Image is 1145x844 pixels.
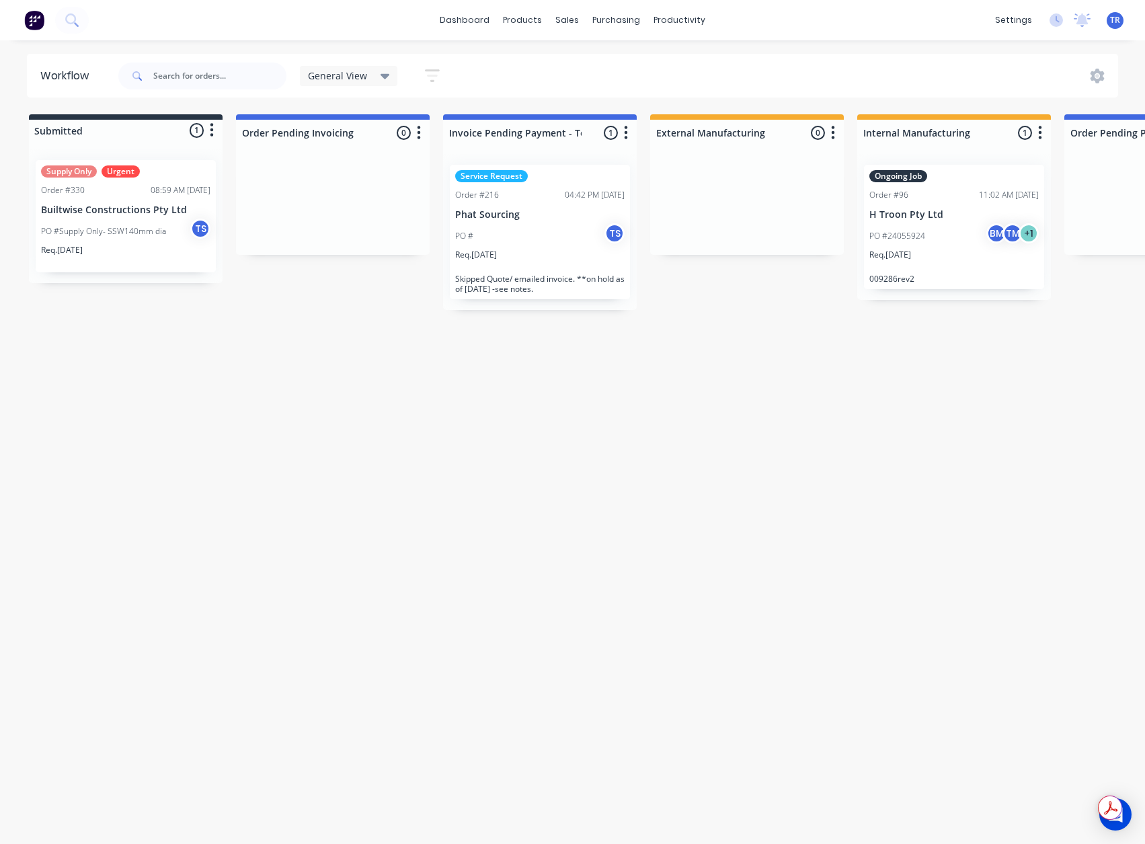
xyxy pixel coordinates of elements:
div: 08:59 AM [DATE] [151,184,210,196]
div: Order #96 [869,189,908,201]
p: Req. [DATE] [41,244,83,256]
div: Order #330 [41,184,85,196]
div: + 1 [1019,223,1039,243]
div: productivity [647,10,712,30]
div: TM [1002,223,1023,243]
p: PO #Supply Only- SSW140mm dia [41,225,166,237]
div: sales [549,10,586,30]
div: Workflow [40,68,95,84]
input: Search for orders... [153,63,286,89]
span: TR [1110,14,1120,26]
div: Ongoing JobOrder #9611:02 AM [DATE]H Troon Pty LtdPO #24055924BMTM+1Req.[DATE]009286rev2 [864,165,1044,289]
p: PO # [455,230,473,242]
div: purchasing [586,10,647,30]
div: Service Request [455,170,528,182]
div: BM [986,223,1006,243]
p: H Troon Pty Ltd [869,209,1039,221]
span: General View [308,69,367,83]
div: Supply Only [41,165,97,178]
p: Phat Sourcing [455,209,625,221]
div: Ongoing Job [869,170,927,182]
p: Skipped Quote/ emailed invoice. **on hold as of [DATE] -see notes. [455,274,625,294]
p: PO #24055924 [869,230,925,242]
p: Req. [DATE] [869,249,911,261]
p: Builtwise Constructions Pty Ltd [41,204,210,216]
div: Service RequestOrder #21604:42 PM [DATE]Phat SourcingPO #TSReq.[DATE]Skipped Quote/ emailed invoi... [450,165,630,299]
div: Supply OnlyUrgentOrder #33008:59 AM [DATE]Builtwise Constructions Pty LtdPO #Supply Only- SSW140m... [36,160,216,272]
a: dashboard [433,10,496,30]
div: products [496,10,549,30]
img: Factory [24,10,44,30]
div: TS [190,219,210,239]
div: Urgent [102,165,140,178]
div: 04:42 PM [DATE] [565,189,625,201]
div: TS [604,223,625,243]
p: 009286rev2 [869,274,1039,284]
p: Req. [DATE] [455,249,497,261]
div: 11:02 AM [DATE] [979,189,1039,201]
div: settings [988,10,1039,30]
div: Order #216 [455,189,499,201]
